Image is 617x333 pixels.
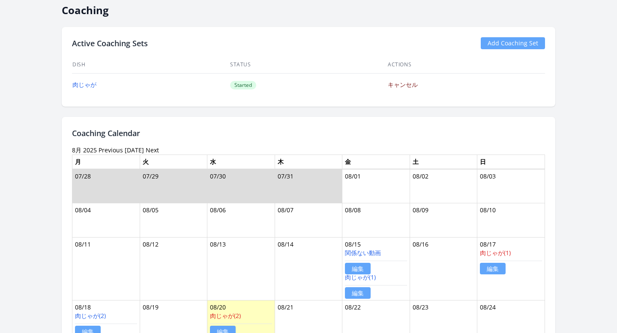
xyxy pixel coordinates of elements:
td: 08/15 [342,238,410,300]
th: 日 [477,155,545,169]
a: Add Coaching Set [481,37,545,49]
a: 肉じゃが [72,80,96,89]
td: 08/12 [140,238,207,300]
th: 金 [342,155,410,169]
th: 土 [410,155,477,169]
th: Actions [387,56,545,74]
td: 07/30 [207,169,275,203]
a: キャンセル [388,80,418,89]
a: Previous [99,146,123,154]
td: 07/28 [72,169,140,203]
a: 編集 [480,263,506,274]
td: 08/05 [140,203,207,238]
h2: Coaching Calendar [72,127,545,139]
th: Dish [72,56,230,74]
th: Status [230,56,387,74]
th: 木 [275,155,342,169]
time: 8月 2025 [72,146,97,154]
td: 08/01 [342,169,410,203]
td: 08/13 [207,238,275,300]
span: Started [230,81,256,89]
td: 08/08 [342,203,410,238]
th: 月 [72,155,140,169]
a: 肉じゃが(1) [480,249,511,257]
td: 08/02 [410,169,477,203]
td: 08/11 [72,238,140,300]
a: 関係ない動画 [345,249,381,257]
a: 肉じゃが(2) [210,312,241,320]
td: 07/31 [275,169,342,203]
a: 編集 [345,263,371,274]
a: 肉じゃが(1) [345,273,376,281]
td: 08/03 [477,169,545,203]
td: 08/04 [72,203,140,238]
a: Next [146,146,159,154]
td: 08/06 [207,203,275,238]
a: 肉じゃが(2) [75,312,106,320]
a: 編集 [345,287,371,299]
a: [DATE] [125,146,144,154]
td: 08/09 [410,203,477,238]
td: 08/14 [275,238,342,300]
td: 08/10 [477,203,545,238]
td: 08/16 [410,238,477,300]
th: 火 [140,155,207,169]
td: 07/29 [140,169,207,203]
td: 08/17 [477,238,545,300]
td: 08/07 [275,203,342,238]
th: 水 [207,155,275,169]
h2: Active Coaching Sets [72,37,148,49]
